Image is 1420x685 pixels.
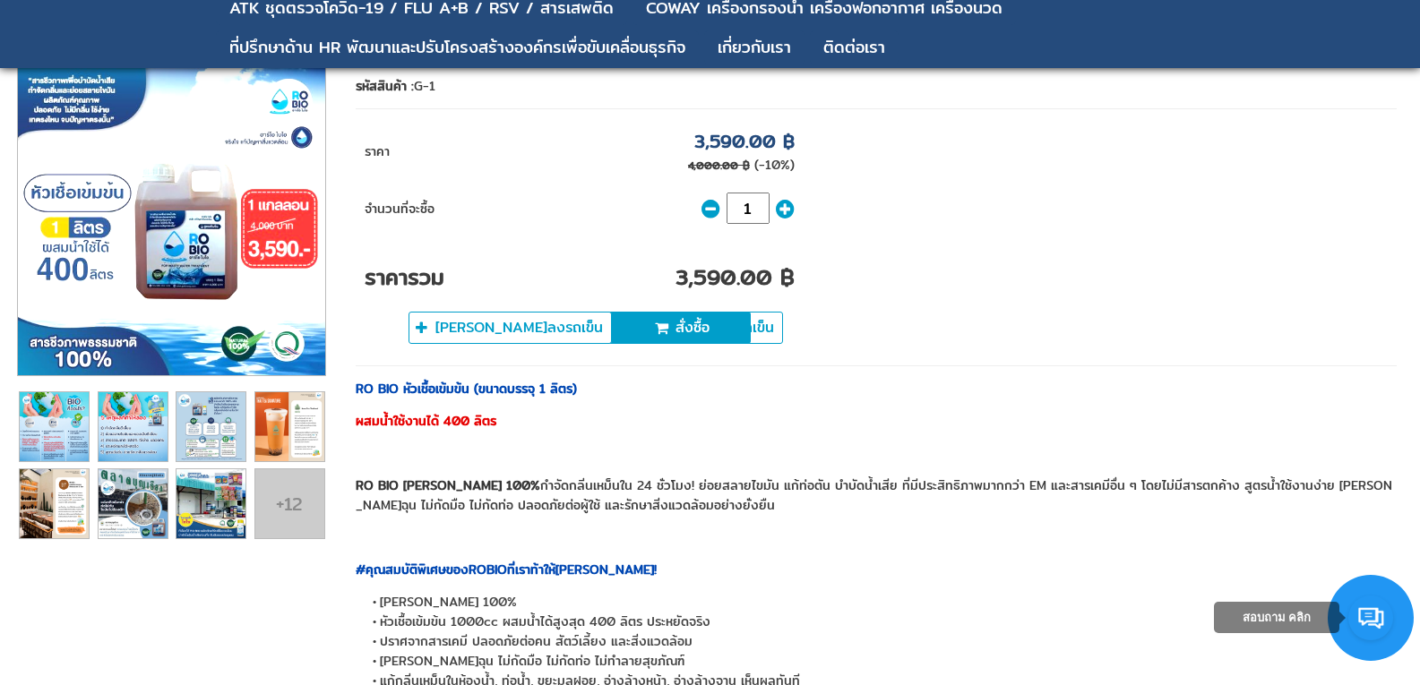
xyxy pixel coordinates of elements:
[688,157,750,174] p: 4,000.00 ฿
[356,475,540,495] strong: RO BIO [PERSON_NAME] 100%
[176,392,245,461] img: 22346ad6c85c4ff689454f385e45bf32
[255,392,324,461] img: c5d086efc79f4d469cf23441bc54db9e
[229,39,685,56] div: ที่ปรึกษาด้าน HR พัฒนาและปรับโครงสร้างองค์กรเพื่อขับเคลื่อนธุรกิจ
[380,631,693,651] span: ปราศจากสารเคมี ปลอดภัยต่อคน สัตว์เลี้ยง และสิ่งแวดล้อม
[356,379,577,398] strong: RO BIO หัวเชื้อเข้มข้น (ขนาดบรรจุ 1 ลิตร)
[616,312,751,344] button: สั่งซื้อ
[435,317,603,338] span: [PERSON_NAME]ลงรถเข็น
[490,233,804,303] td: 3,590.00 ฿
[380,612,710,631] span: หัวเชื้อเข้มข้น 1000cc ผสมน้ำได้สูงสุด 400 ลิตร ประหยัดจริง
[676,317,710,338] span: สั่งซื้อ
[229,30,685,64] a: ที่ปรึกษาด้าน HR พัฒนาและปรับโครงสร้างองค์กรเพื่อขับเคลื่อนธุรกิจ
[823,39,885,56] div: ติดต่อเรา
[176,469,245,538] img: 46fe287de5354e68b8a373c2afde7456
[99,392,168,461] img: 590f9545f44846a185cfe197ad74d7bc
[356,118,490,184] td: ราคา
[99,469,168,538] img: e4e8fc325aa24844b8cbee2ee0dc281d
[356,233,490,303] td: ราคารวม
[754,155,795,175] span: (-10%)
[718,30,791,64] a: เกี่ยวกับเรา
[255,490,324,518] div: +12
[365,199,435,218] span: จำนวนที่จะซื้อ
[356,76,414,96] b: รหัสสินค้า :
[823,30,885,64] a: ติดต่อเรา
[718,39,791,56] div: เกี่ยวกับเรา
[255,469,324,538] a: +12
[380,592,517,612] span: [PERSON_NAME] 100%
[18,68,325,375] img: 8878413a97944e3f8fca15d0eb43459c
[356,560,657,579] strong: #คุณสมบัติพิเศษของROBIOที่เราท้าให้[PERSON_NAME]!
[1243,611,1312,624] span: สอบถาม คลิก
[380,651,684,671] span: [PERSON_NAME]ฉุน ไม่กัดมือ ไม่กัดท่อ ไม่ทำลายสุขภัณฑ์
[20,392,89,461] img: e1fa0145faf34ce69a081c882879e26e
[20,469,89,538] img: e37c2cfd28c348b78abac27a7fe1faab
[356,411,496,431] strong: ผสมน้ำใช้งานได้ 400 ลิตร
[414,76,435,96] span: G-1
[409,312,612,344] button: [PERSON_NAME]ลงรถเข็น
[694,127,795,155] p: 3,590.00 ฿
[356,475,1397,515] p: กำจัดกลิ่นเหม็นใน 24 ชั่วโมง! ย่อยสลายไขมัน แก้ท่อตัน บำบัดน้ำเสีย ที่มีประสิทธิภาพมากกว่า EM และ...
